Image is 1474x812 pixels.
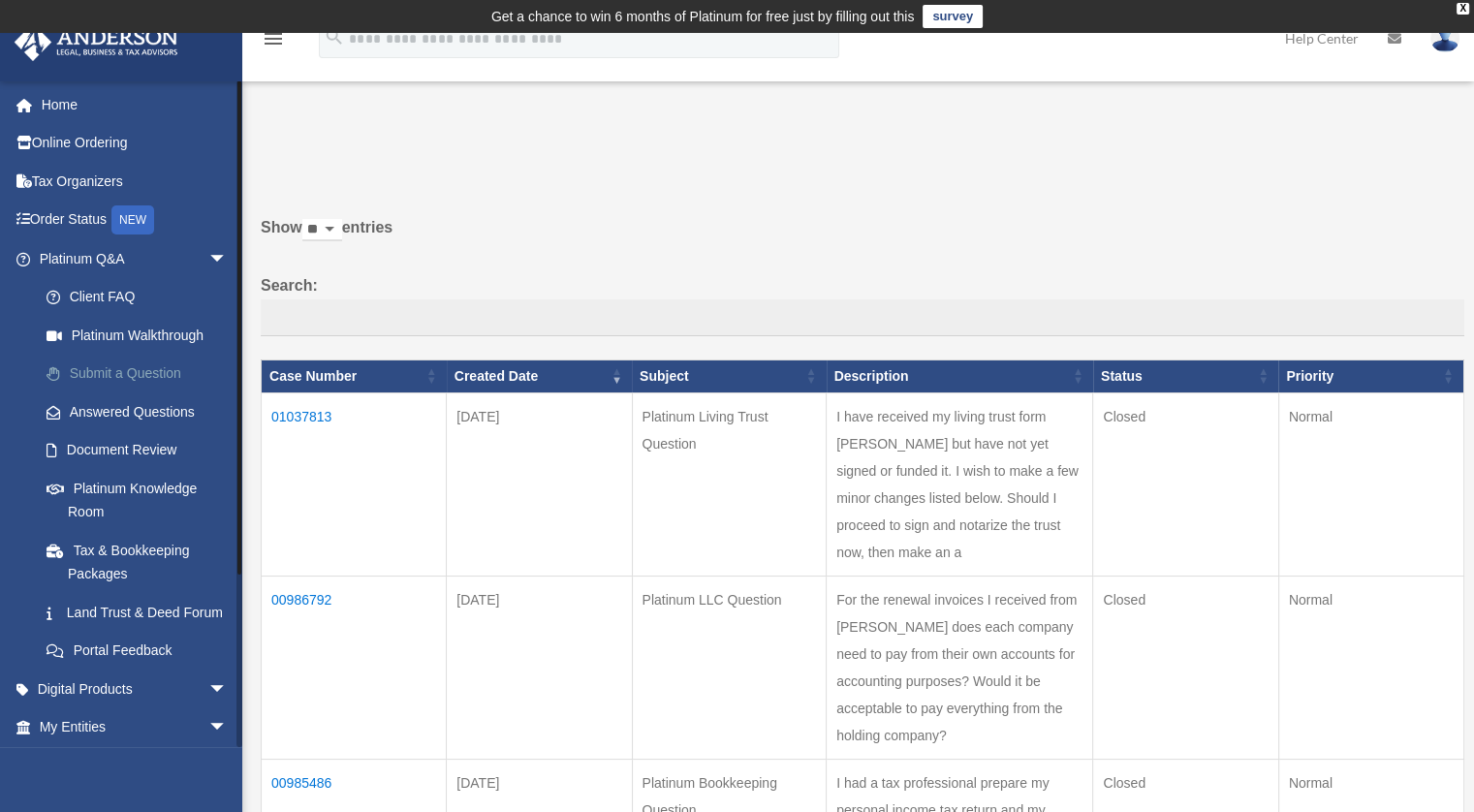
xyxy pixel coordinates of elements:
span: arrow_drop_down [208,708,247,748]
th: Subject: activate to sort column ascending [632,359,827,392]
a: Home [14,85,257,124]
div: Get a chance to win 6 months of Platinum for free just by filling out this [491,5,915,28]
th: Status: activate to sort column ascending [1093,359,1278,392]
label: Search: [261,272,1464,336]
td: 01037813 [262,392,447,576]
span: arrow_drop_down [208,746,247,786]
i: menu [262,27,285,50]
label: Show entries [261,214,1464,261]
a: Platinum Knowledge Room [27,469,257,531]
td: [DATE] [447,576,632,759]
span: arrow_drop_down [208,239,247,279]
td: I have received my living trust form [PERSON_NAME] but have not yet signed or funded it. I wish t... [827,392,1093,576]
i: search [324,26,345,47]
td: 00986792 [262,576,447,759]
a: Client FAQ [27,278,257,317]
th: Created Date: activate to sort column ascending [447,359,632,392]
td: [DATE] [447,392,632,576]
div: NEW [111,205,154,234]
a: Platinum Walkthrough [27,316,257,355]
td: Normal [1278,576,1463,759]
a: Document Review [27,431,257,470]
div: close [1457,3,1469,15]
a: My [PERSON_NAME] Teamarrow_drop_down [14,746,257,785]
a: Tax Organizers [14,162,257,201]
img: User Pic [1430,24,1459,52]
a: Tax & Bookkeeping Packages [27,531,257,593]
select: Showentries [302,219,342,241]
td: Normal [1278,392,1463,576]
a: Land Trust & Deed Forum [27,593,257,632]
a: menu [262,34,285,50]
a: Answered Questions [27,392,247,431]
td: For the renewal invoices I received from [PERSON_NAME] does each company need to pay from their o... [827,576,1093,759]
a: Order StatusNEW [14,201,257,240]
a: Online Ordering [14,124,257,163]
input: Search: [261,299,1464,336]
a: Submit a Question [27,355,257,393]
td: Closed [1093,392,1278,576]
span: arrow_drop_down [208,670,247,709]
th: Description: activate to sort column ascending [827,359,1093,392]
th: Case Number: activate to sort column ascending [262,359,447,392]
a: Portal Feedback [27,632,257,671]
a: My Entitiesarrow_drop_down [14,708,257,747]
td: Platinum LLC Question [632,576,827,759]
img: Anderson Advisors Platinum Portal [9,23,184,61]
td: Platinum Living Trust Question [632,392,827,576]
a: survey [923,5,983,28]
a: Platinum Q&Aarrow_drop_down [14,239,257,278]
th: Priority: activate to sort column ascending [1278,359,1463,392]
a: Digital Productsarrow_drop_down [14,670,257,708]
td: Closed [1093,576,1278,759]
